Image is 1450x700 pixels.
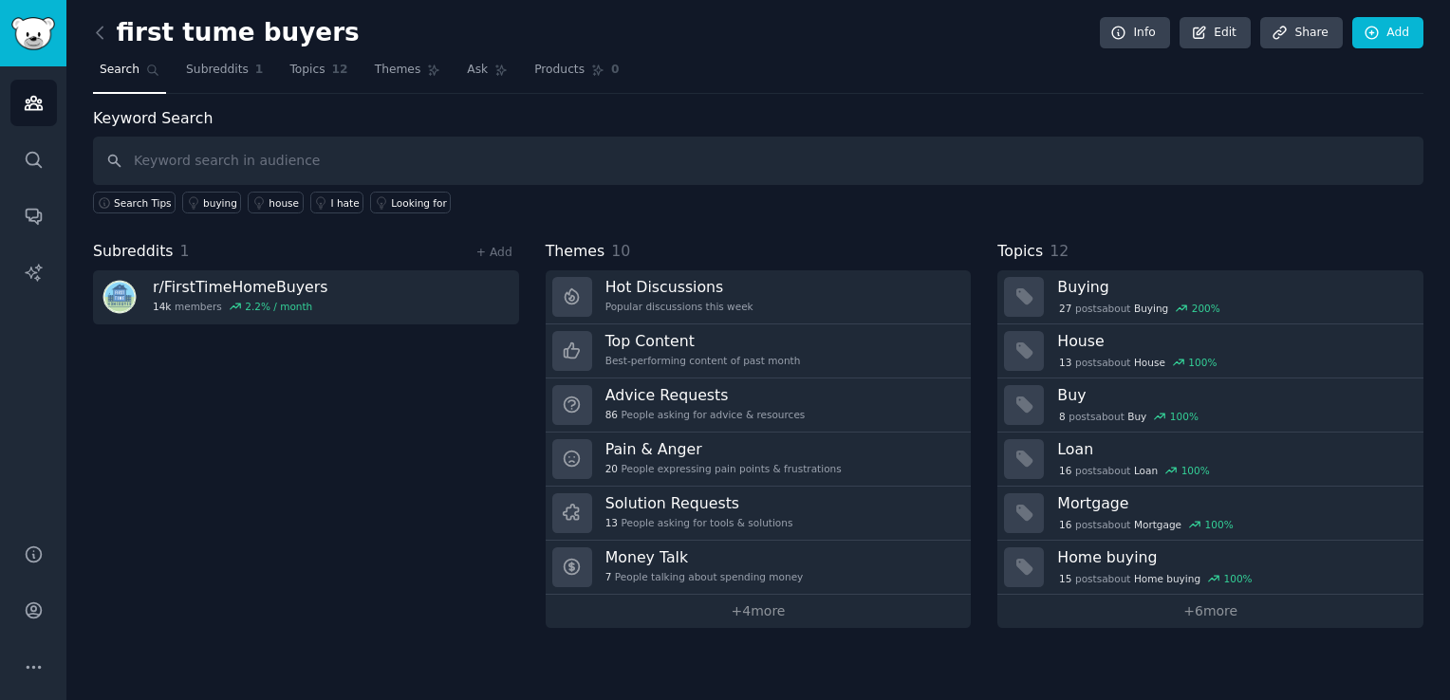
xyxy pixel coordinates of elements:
a: Loan16postsaboutLoan100% [997,433,1423,487]
div: Best-performing content of past month [605,354,801,367]
div: buying [203,196,237,210]
div: 100 % [1224,572,1253,585]
div: post s about [1057,354,1218,371]
span: 12 [332,62,348,79]
h3: Hot Discussions [605,277,753,297]
a: Search [93,55,166,94]
span: Ask [467,62,488,79]
span: Products [534,62,585,79]
button: Search Tips [93,192,176,213]
span: 16 [1059,518,1071,531]
span: 20 [605,462,618,475]
div: members [153,300,327,313]
a: +6more [997,595,1423,628]
span: Home buying [1134,572,1200,585]
div: I hate [331,196,360,210]
a: Buy8postsaboutBuy100% [997,378,1423,433]
span: Buy [1127,410,1146,423]
a: Advice Requests86People asking for advice & resources [546,378,972,433]
span: Buying [1134,302,1168,315]
span: Loan [1134,464,1158,477]
h3: Loan [1057,439,1410,459]
a: Themes [368,55,448,94]
span: 8 [1059,410,1066,423]
a: Pain & Anger20People expressing pain points & frustrations [546,433,972,487]
span: 1 [180,242,190,260]
h3: Money Talk [605,547,804,567]
span: Search Tips [114,196,172,210]
a: Top ContentBest-performing content of past month [546,324,972,378]
div: post s about [1057,300,1221,317]
a: house [248,192,303,213]
span: Search [100,62,139,79]
a: +4more [546,595,972,628]
span: 14k [153,300,171,313]
a: I hate [310,192,364,213]
span: 15 [1059,572,1071,585]
div: 100 % [1170,410,1199,423]
a: Subreddits1 [179,55,270,94]
span: 7 [605,570,612,583]
div: 100 % [1188,356,1217,369]
a: Topics12 [283,55,354,94]
span: Subreddits [186,62,249,79]
a: Buying27postsaboutBuying200% [997,270,1423,324]
span: Topics [997,240,1043,264]
h3: Home buying [1057,547,1410,567]
a: Solution Requests13People asking for tools & solutions [546,487,972,541]
a: Looking for [370,192,451,213]
div: post s about [1057,570,1254,587]
h3: Advice Requests [605,385,806,405]
span: 16 [1059,464,1071,477]
span: 10 [611,242,630,260]
a: Hot DiscussionsPopular discussions this week [546,270,972,324]
span: 1 [255,62,264,79]
div: Looking for [391,196,447,210]
span: 86 [605,408,618,421]
img: GummySearch logo [11,17,55,50]
span: Mortgage [1134,518,1181,531]
a: Ask [460,55,514,94]
h3: Buying [1057,277,1410,297]
input: Keyword search in audience [93,137,1423,185]
a: Info [1100,17,1170,49]
div: Popular discussions this week [605,300,753,313]
span: Subreddits [93,240,174,264]
span: 12 [1050,242,1069,260]
div: 100 % [1181,464,1210,477]
div: People asking for tools & solutions [605,516,793,529]
span: 13 [1059,356,1071,369]
div: 100 % [1205,518,1234,531]
a: House13postsaboutHouse100% [997,324,1423,378]
h3: r/ FirstTimeHomeBuyers [153,277,327,297]
h3: House [1057,331,1410,351]
a: Share [1260,17,1342,49]
h3: Top Content [605,331,801,351]
h3: Pain & Anger [605,439,842,459]
h3: Mortgage [1057,493,1410,513]
span: Topics [289,62,325,79]
a: Add [1352,17,1423,49]
span: House [1134,356,1165,369]
span: Themes [375,62,421,79]
label: Keyword Search [93,109,213,127]
h2: first tume buyers [93,18,360,48]
a: Mortgage16postsaboutMortgage100% [997,487,1423,541]
h3: Buy [1057,385,1410,405]
span: 27 [1059,302,1071,315]
a: + Add [476,246,512,259]
span: Themes [546,240,605,264]
div: post s about [1057,516,1235,533]
div: People asking for advice & resources [605,408,806,421]
div: People talking about spending money [605,570,804,583]
span: 0 [611,62,620,79]
h3: Solution Requests [605,493,793,513]
div: post s about [1057,462,1211,479]
a: Money Talk7People talking about spending money [546,541,972,595]
div: 200 % [1192,302,1220,315]
a: buying [182,192,241,213]
img: FirstTimeHomeBuyers [100,277,139,317]
a: Products0 [528,55,625,94]
div: People expressing pain points & frustrations [605,462,842,475]
div: house [269,196,299,210]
